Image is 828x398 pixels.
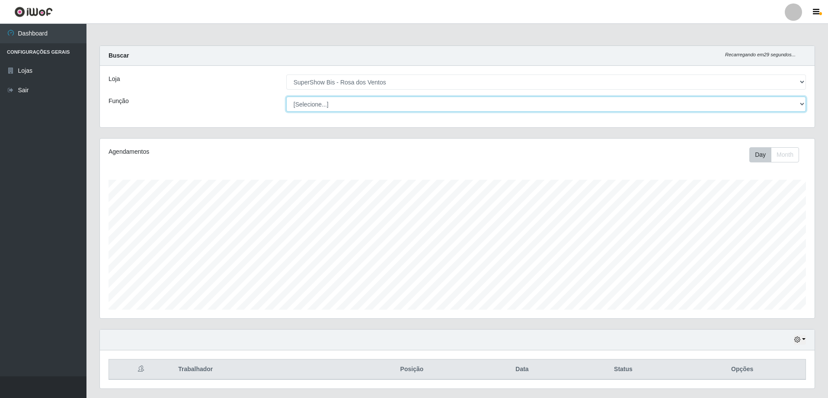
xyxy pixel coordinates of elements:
[109,97,129,106] label: Função
[567,359,679,380] th: Status
[173,359,347,380] th: Trabalhador
[109,52,129,59] strong: Buscar
[749,147,771,162] button: Day
[477,359,568,380] th: Data
[14,6,53,17] img: CoreUI Logo
[109,147,392,156] div: Agendamentos
[347,359,476,380] th: Posição
[749,147,799,162] div: First group
[749,147,806,162] div: Toolbar with button groups
[109,74,120,84] label: Loja
[725,52,796,57] i: Recarregando em 29 segundos...
[679,359,806,380] th: Opções
[771,147,799,162] button: Month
